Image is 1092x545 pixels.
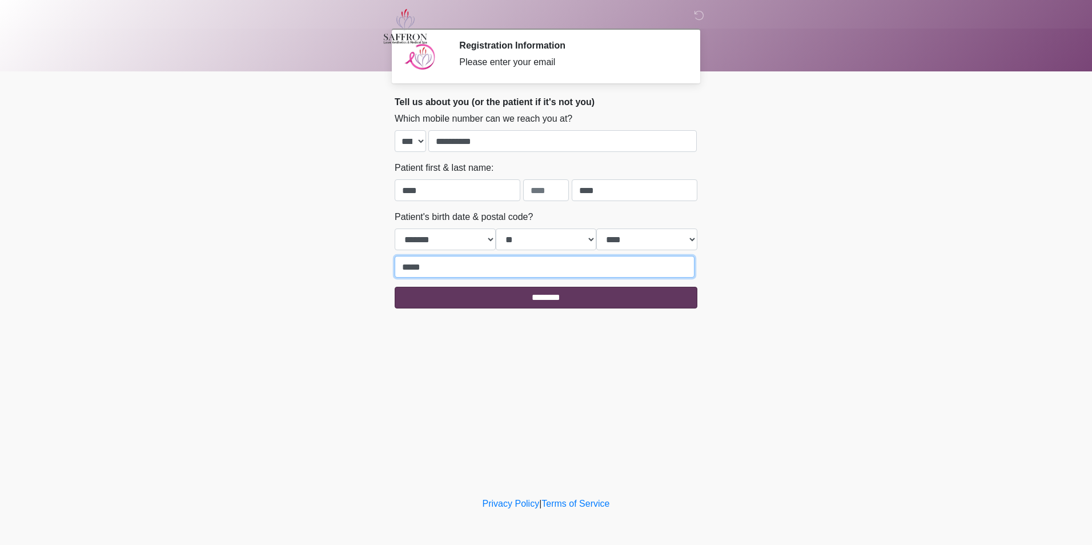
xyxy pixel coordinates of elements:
img: Agent Avatar [403,40,437,74]
a: | [539,499,541,508]
img: Saffron Laser Aesthetics and Medical Spa Logo [383,9,428,44]
label: Patient first & last name: [395,161,493,175]
div: Please enter your email [459,55,680,69]
label: Which mobile number can we reach you at? [395,112,572,126]
label: Patient's birth date & postal code? [395,210,533,224]
a: Privacy Policy [483,499,540,508]
a: Terms of Service [541,499,609,508]
h2: Tell us about you (or the patient if it's not you) [395,97,697,107]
